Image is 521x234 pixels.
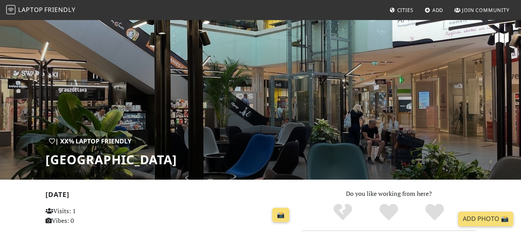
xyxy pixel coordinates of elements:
[6,5,15,14] img: LaptopFriendly
[411,203,457,222] div: Definitely!
[397,7,413,13] span: Cities
[6,3,76,17] a: LaptopFriendly LaptopFriendly
[386,3,416,17] a: Cities
[451,3,513,17] a: Join Community
[320,203,366,222] div: No
[46,190,293,202] h2: [DATE]
[18,5,43,14] span: Laptop
[272,208,289,222] a: 📸
[46,136,135,146] div: | XX% Laptop Friendly
[432,7,443,13] span: Add
[46,152,177,167] h1: [GEOGRAPHIC_DATA]
[302,189,476,199] p: Do you like working from here?
[46,206,122,226] p: Visits: 1 Vibes: 0
[422,3,447,17] a: Add
[44,5,75,14] span: Friendly
[366,203,412,222] div: Yes
[462,7,509,13] span: Join Community
[458,212,513,226] a: Add Photo 📸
